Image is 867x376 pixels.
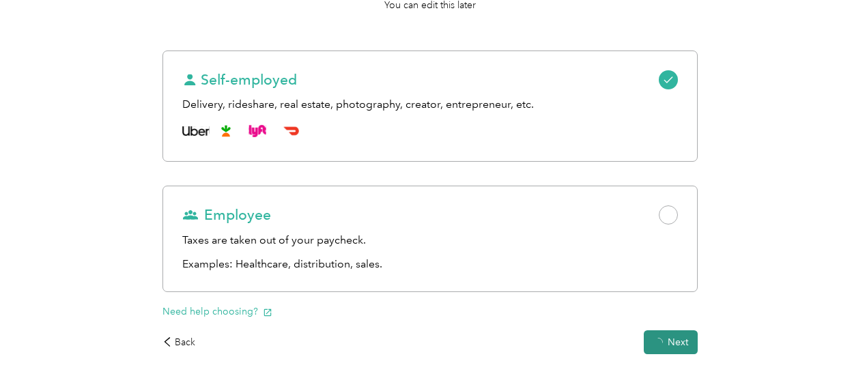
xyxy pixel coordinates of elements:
div: Taxes are taken out of your paycheck. [182,232,678,249]
iframe: Everlance-gr Chat Button Frame [791,300,867,376]
span: Self-employed [182,70,297,89]
div: Back [162,335,195,349]
p: Examples: Healthcare, distribution, sales. [182,256,678,273]
div: Delivery, rideshare, real estate, photography, creator, entrepreneur, etc. [182,96,678,113]
button: Need help choosing? [162,304,272,319]
button: Next [644,330,698,354]
span: Employee [182,205,271,225]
